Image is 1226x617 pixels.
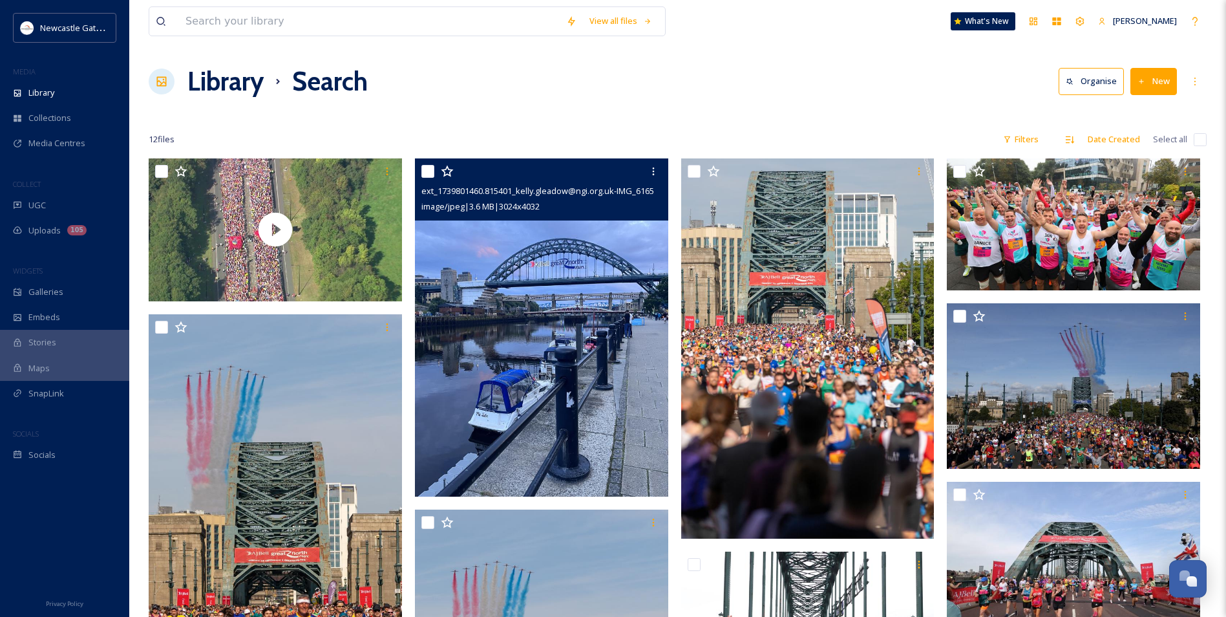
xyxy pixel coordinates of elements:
[28,137,85,149] span: Media Centres
[40,21,159,34] span: Newcastle Gateshead Initiative
[46,595,83,611] a: Privacy Policy
[187,62,264,101] a: Library
[1169,560,1207,598] button: Open Chat
[947,158,1200,290] img: ext_1734535141.784069_tom.bulmer@thegreatruncompany.com-G71A6734 (1).jpeg
[292,62,368,101] h1: Search
[149,133,174,146] span: 12 file s
[1081,127,1147,152] div: Date Created
[28,87,54,99] span: Library
[179,7,560,36] input: Search your library
[28,286,63,298] span: Galleries
[1059,68,1124,94] button: Organise
[13,266,43,276] span: WIDGETS
[28,336,56,349] span: Stories
[1130,68,1177,94] button: New
[1113,15,1177,27] span: [PERSON_NAME]
[421,184,673,197] span: ext_1739801460.815401_kelly.gleadow@ngi.org.uk-IMG_6165.jpeg
[997,127,1045,152] div: Filters
[21,21,34,34] img: DqD9wEUd_400x400.jpg
[28,362,50,374] span: Maps
[28,199,46,211] span: UGC
[583,8,659,34] a: View all files
[46,600,83,608] span: Privacy Policy
[415,158,668,496] img: ext_1739801460.815401_kelly.gleadow@ngi.org.uk-IMG_6165.jpeg
[13,67,36,76] span: MEDIA
[421,200,540,212] span: image/jpeg | 3.6 MB | 3024 x 4032
[13,179,41,189] span: COLLECT
[28,311,60,323] span: Embeds
[681,158,935,539] img: ext_1734535141.696722_tom.bulmer@thegreatruncompany.com-10092023_111947.jpg
[1153,133,1187,146] span: Select all
[13,429,39,438] span: SOCIALS
[149,158,402,301] img: thumbnail
[1059,68,1130,94] a: Organise
[28,449,56,461] span: Socials
[947,303,1200,469] img: ext_1734535138.951137_tom.bulmer@thegreatruncompany.com-3.jpg
[28,224,61,237] span: Uploads
[28,387,64,400] span: SnapLink
[67,225,87,235] div: 105
[951,12,1015,30] a: What's New
[1092,8,1183,34] a: [PERSON_NAME]
[28,112,71,124] span: Collections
